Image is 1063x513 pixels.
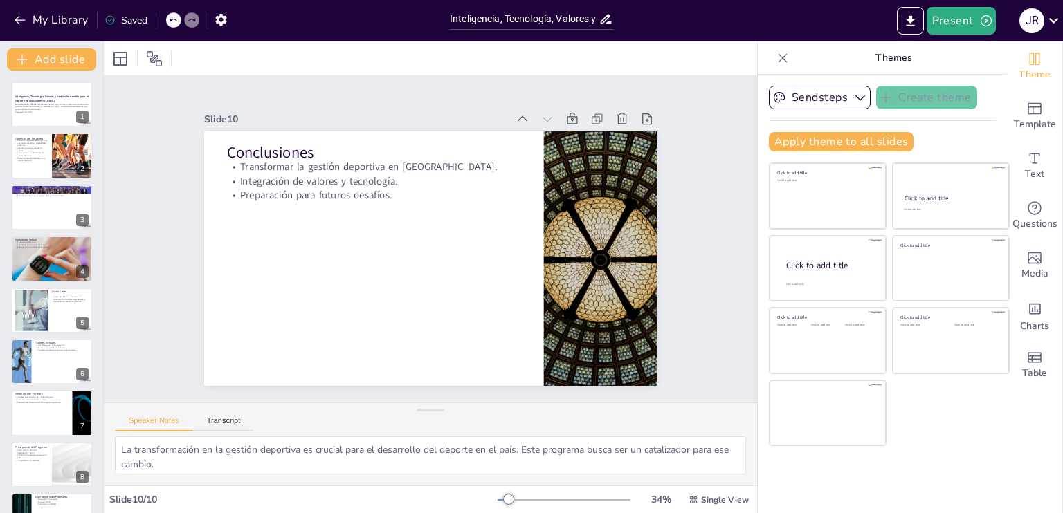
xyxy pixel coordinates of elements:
button: Apply theme to all slides [769,132,914,151]
p: Curso Corto [52,289,89,293]
p: Preparación para futuros desafíos. [239,147,529,221]
div: J R [1019,8,1044,33]
textarea: La transformación en la gestión deportiva es crucial para el desarrollo del deporte en el país. E... [115,436,746,474]
div: Add charts and graphs [1007,290,1062,340]
div: Change the overall theme [1007,41,1062,91]
div: 3 [76,214,89,226]
div: 3 [11,185,93,230]
div: Click to add text [811,324,842,327]
div: 5 [76,317,89,329]
div: Add a table [1007,340,1062,390]
p: Capacitar a gestores deportivos en la integración de valores y habilidades modernas. [15,139,48,147]
div: 8 [76,471,89,483]
span: Media [1021,266,1048,281]
p: Formación integral a través de diferentes componentes. [15,189,89,192]
div: 1 [11,82,93,127]
p: Paquete de 5 webinars de 3 horas cada uno. [15,396,69,399]
div: Get real-time input from your audience [1007,191,1062,241]
p: Talleres Virtuales [35,341,89,345]
div: 8 [11,442,93,487]
div: Click to add title [786,260,875,272]
p: IPD aporta el 60% restante. [15,459,48,462]
p: Finalización en [DATE]. [35,503,89,506]
p: Diplomado Virtual [15,238,89,242]
span: Position [146,50,163,67]
p: Themes [794,41,993,75]
p: Aplicación de conocimientos en contextos específicos. [15,401,69,404]
span: Questions [1012,216,1057,232]
div: 2 [11,133,93,178]
p: Conclusiones [247,102,539,183]
p: Objetivos del Programa [15,136,48,140]
span: Single View [701,494,749,505]
div: Click to add text [777,324,808,327]
div: Click to add text [954,324,998,327]
div: 6 [11,339,93,384]
span: Charts [1020,319,1049,334]
p: Presupuesto del Programa [15,445,48,449]
p: Abordar la salud mental de los atletas. [15,147,48,151]
p: Enfoque en tres módulos de 48 horas. [15,246,89,249]
p: Integración de valores y tecnología. [242,133,532,207]
p: Certificado internacional al finalizar. [15,243,89,246]
span: Table [1022,366,1047,381]
button: Add slide [7,48,96,71]
input: Insert title [450,9,599,29]
div: Saved [105,14,147,27]
p: Enfoque en metodologías pedagógicas. [52,298,89,301]
div: 6 [76,368,89,380]
button: Speaker Notes [115,416,193,431]
button: Create theme [876,86,977,109]
div: Click to add title [777,170,876,176]
button: Transcript [193,416,255,431]
div: Add ready made slides [1007,91,1062,141]
div: Click to add title [777,315,876,320]
div: Slide 10 [233,68,532,144]
div: 2 [76,162,89,175]
div: Click to add text [845,324,876,327]
p: Fundación del Real Madrid asume el 40%. [15,454,48,458]
span: Text [1025,167,1044,182]
p: Cronograma del Programa [35,495,89,499]
p: Formato virtual para maximizar la participación. [35,349,89,352]
span: Theme [1019,67,1051,82]
div: Click to add title [900,242,999,248]
button: Present [927,7,996,35]
div: 5 [11,288,93,333]
div: Layout [109,48,131,70]
p: Generated with [URL] [15,111,89,113]
div: Click to add text [900,324,944,327]
p: Curso de 48 horas para instructores. [52,295,89,298]
div: Click to add title [900,315,999,320]
p: Desarrollo en tres meses. [35,498,89,501]
p: Desarrollo de habilidades blandas. [52,300,89,303]
button: J R [1019,7,1044,35]
div: Add text boxes [1007,141,1062,191]
p: Webinars con Expertos [15,392,69,396]
div: Slide 10 / 10 [109,493,498,506]
p: Promover la sostenibilidad en la gestión deportiva. [15,151,48,156]
div: Click to add title [905,194,997,203]
div: Click to add body [786,283,873,286]
strong: Inteligencia, Tecnología, Valores y Gestión Sostenible para el Deporte de [GEOGRAPHIC_DATA] [15,95,89,102]
div: 34 % [644,493,678,506]
p: Enfoque en la accesibilidad y el impacto. [15,192,89,195]
div: 4 [76,265,89,278]
p: Costo total de 250.000 $ [GEOGRAPHIC_DATA]. [15,449,48,454]
button: My Library [10,9,94,31]
span: Template [1014,117,1056,132]
div: 7 [11,390,93,436]
button: Export to PowerPoint [897,7,924,35]
div: Click to add text [904,208,996,212]
div: 7 [76,420,89,432]
div: Click to add text [777,179,876,183]
p: Temáticas sobre educación y valores. [15,399,69,402]
p: Temas como igualdad e inclusión. [35,346,89,349]
div: 1 [76,111,89,123]
button: Sendsteps [769,86,871,109]
p: Inicio en [DATE]. [35,501,89,503]
p: Transformar la gestión deportiva en [GEOGRAPHIC_DATA]. [245,120,536,194]
p: Seis talleres de 5 horas cada uno. [35,344,89,346]
p: Esta presentación describe un programa de formación en línea y webinarios diseñado para capacitar... [15,103,89,111]
div: 4 [11,236,93,281]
